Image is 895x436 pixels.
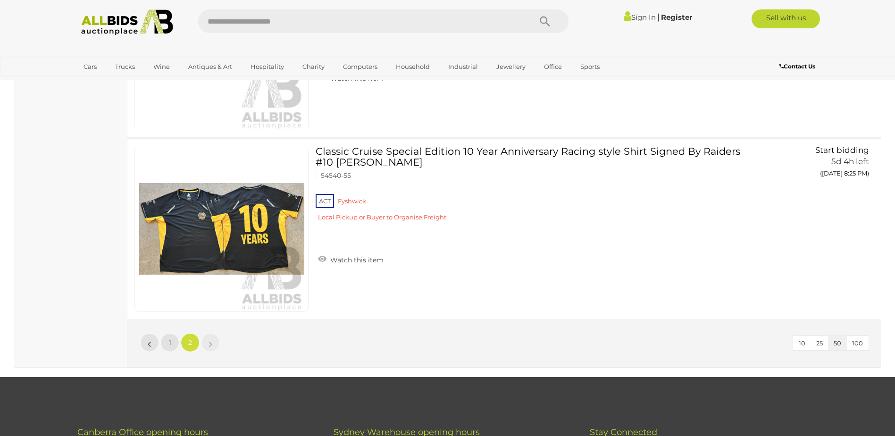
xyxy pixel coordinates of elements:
a: Computers [337,59,384,75]
span: 25 [816,339,823,347]
a: Watch this item [316,252,386,266]
a: Hospitality [244,59,290,75]
span: 100 [852,339,863,347]
button: 50 [828,336,847,351]
span: 1 [169,338,171,347]
button: 100 [846,336,869,351]
a: Cars [77,59,103,75]
button: 25 [811,336,828,351]
a: Office [538,59,568,75]
span: | [657,12,660,22]
a: Charity [296,59,331,75]
a: Start bidding 5d 4h left ([DATE] 8:25 PM) [762,146,871,183]
a: « [140,333,159,352]
a: 1 [160,333,179,352]
a: Wine [147,59,176,75]
a: Sign In [624,13,656,22]
button: 10 [793,336,811,351]
img: Allbids.com.au [76,9,178,35]
a: Household [390,59,436,75]
a: [GEOGRAPHIC_DATA] [77,75,157,90]
a: » [201,333,220,352]
span: Watch this item [328,256,384,264]
a: Sports [574,59,606,75]
a: Industrial [442,59,484,75]
a: Register [661,13,692,22]
a: Antiques & Art [182,59,238,75]
button: Search [521,9,569,33]
a: Jewellery [490,59,532,75]
span: 2 [188,338,192,347]
a: Classic Cruise Special Edition 10 Year Anniversary Racing style Shirt Signed By Raiders #10 [PERS... [323,146,748,228]
img: 54540-55a.JPG [139,146,304,311]
a: Sell with us [752,9,820,28]
a: Trucks [109,59,141,75]
a: 2 [181,333,200,352]
b: Contact Us [779,63,815,70]
a: Contact Us [779,61,818,72]
span: 50 [834,339,841,347]
span: Watch this item [328,74,384,83]
span: 10 [799,339,805,347]
span: Start bidding [815,145,869,155]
